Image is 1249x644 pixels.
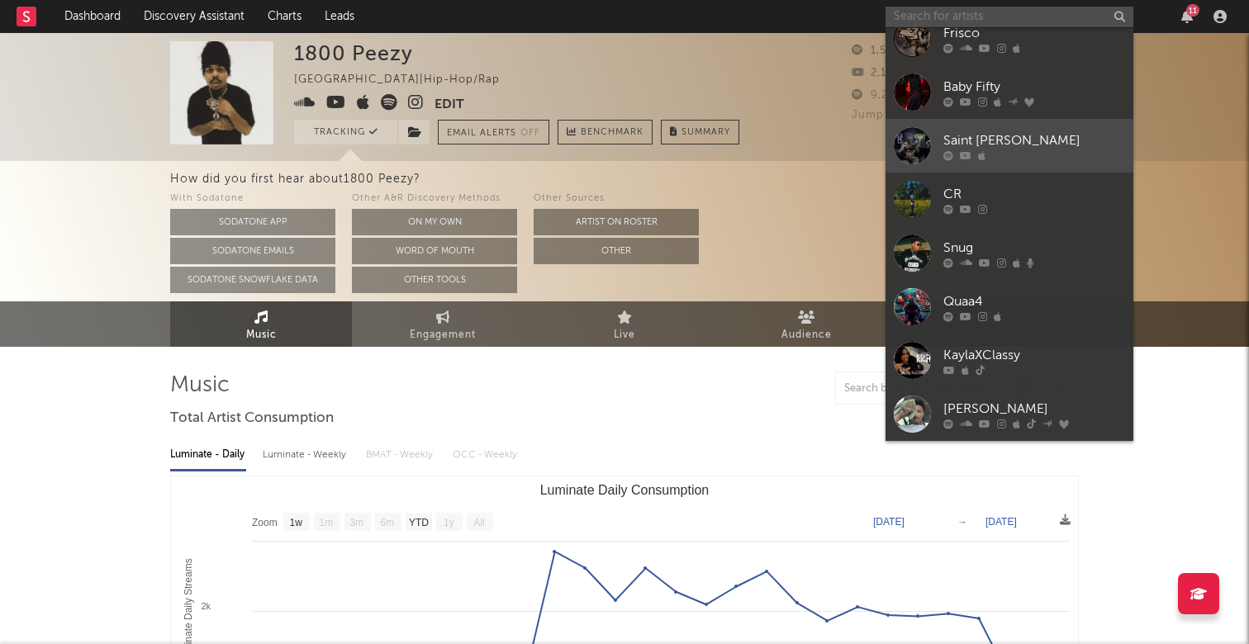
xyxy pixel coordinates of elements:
[943,23,1125,43] div: Frisco
[886,226,1133,280] a: Snug
[534,238,699,264] button: Other
[852,110,948,121] span: Jump Score: 74.2
[352,301,534,347] a: Engagement
[170,238,335,264] button: Sodatone Emails
[290,517,303,528] text: 1w
[444,517,454,528] text: 1y
[852,68,901,78] span: 2,160
[170,169,1249,189] div: How did you first hear about 1800 Peezy ?
[170,209,335,235] button: Sodatone App
[886,387,1133,441] a: [PERSON_NAME]
[170,189,335,209] div: With Sodatone
[943,238,1125,258] div: Snug
[943,399,1125,419] div: [PERSON_NAME]
[352,267,517,293] button: Other Tools
[558,120,653,144] a: Benchmark
[1181,10,1193,23] button: 11
[438,120,549,144] button: Email AlertsOff
[715,301,897,347] a: Audience
[873,516,905,528] text: [DATE]
[681,128,730,137] span: Summary
[943,345,1125,365] div: KaylaXClassy
[170,441,246,469] div: Luminate - Daily
[534,209,699,235] button: Artist on Roster
[943,184,1125,204] div: CR
[836,382,1010,395] input: Search by song name or URL
[943,77,1125,97] div: Baby Fifty
[886,119,1133,173] a: Saint [PERSON_NAME]
[320,517,334,528] text: 1m
[294,41,413,65] div: 1800 Peezy
[534,189,699,209] div: Other Sources
[985,516,1017,528] text: [DATE]
[581,123,643,143] span: Benchmark
[409,517,429,528] text: YTD
[781,325,832,345] span: Audience
[943,291,1125,311] div: Quaa4
[886,280,1133,334] a: Quaa4
[886,7,1133,27] input: Search for artists
[294,70,519,90] div: [GEOGRAPHIC_DATA] | Hip-Hop/Rap
[661,120,739,144] button: Summary
[252,517,278,528] text: Zoom
[201,601,211,611] text: 2k
[170,267,335,293] button: Sodatone Snowflake Data
[352,238,517,264] button: Word Of Mouth
[170,301,352,347] a: Music
[886,12,1133,65] a: Frisco
[352,189,517,209] div: Other A&R Discovery Methods
[381,517,395,528] text: 6m
[263,441,349,469] div: Luminate - Weekly
[534,301,715,347] a: Live
[886,334,1133,387] a: KaylaXClassy
[886,65,1133,119] a: Baby Fifty
[943,130,1125,150] div: Saint [PERSON_NAME]
[614,325,635,345] span: Live
[246,325,277,345] span: Music
[350,517,364,528] text: 3m
[886,441,1133,495] a: Yakiyn
[435,94,464,115] button: Edit
[294,120,397,144] button: Tracking
[410,325,476,345] span: Engagement
[540,483,710,497] text: Luminate Daily Consumption
[473,517,484,528] text: All
[170,409,334,429] span: Total Artist Consumption
[886,173,1133,226] a: CR
[520,129,540,138] em: Off
[1186,4,1199,17] div: 11
[852,45,900,56] span: 1,539
[957,516,967,528] text: →
[852,90,1004,101] span: 9,289 Monthly Listeners
[352,209,517,235] button: On My Own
